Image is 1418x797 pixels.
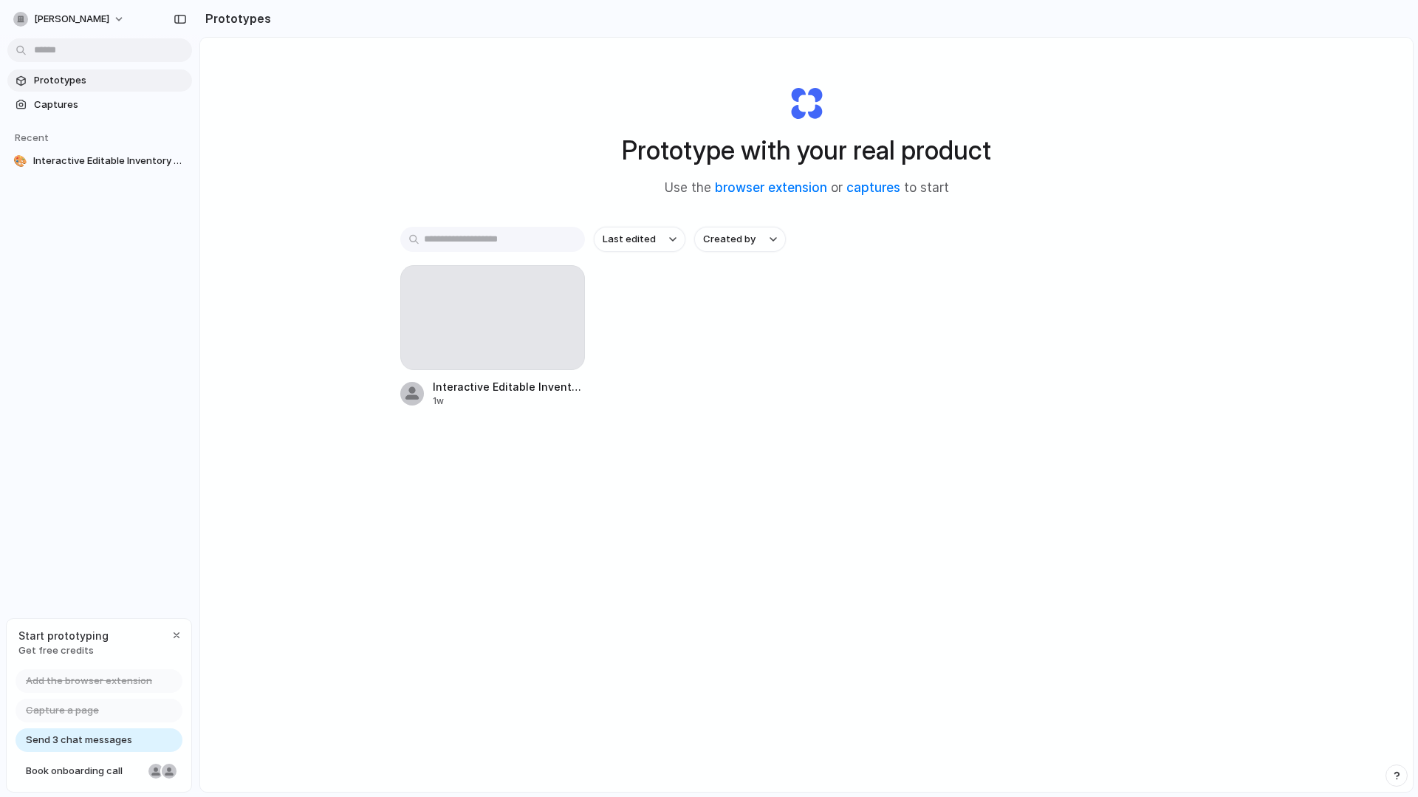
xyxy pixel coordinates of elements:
[603,232,656,247] span: Last edited
[15,131,49,143] span: Recent
[665,179,949,198] span: Use the or to start
[160,762,178,780] div: Christian Iacullo
[26,674,152,688] span: Add the browser extension
[26,733,132,748] span: Send 3 chat messages
[34,98,186,112] span: Captures
[7,7,132,31] button: [PERSON_NAME]
[715,180,827,195] a: browser extension
[400,265,585,408] a: Interactive Editable Inventory Table1w
[7,150,192,172] a: 🎨Interactive Editable Inventory Table
[7,94,192,116] a: Captures
[147,762,165,780] div: Nicole Kubica
[34,12,109,27] span: [PERSON_NAME]
[433,379,585,394] span: Interactive Editable Inventory Table
[199,10,271,27] h2: Prototypes
[26,703,99,718] span: Capture a page
[433,394,585,408] div: 1w
[18,643,109,658] span: Get free credits
[18,628,109,643] span: Start prototyping
[703,232,756,247] span: Created by
[34,73,186,88] span: Prototypes
[622,131,991,170] h1: Prototype with your real product
[33,154,186,168] span: Interactive Editable Inventory Table
[16,759,182,783] a: Book onboarding call
[694,227,786,252] button: Created by
[594,227,685,252] button: Last edited
[26,764,143,779] span: Book onboarding call
[846,180,900,195] a: captures
[13,154,27,168] div: 🎨
[7,69,192,92] a: Prototypes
